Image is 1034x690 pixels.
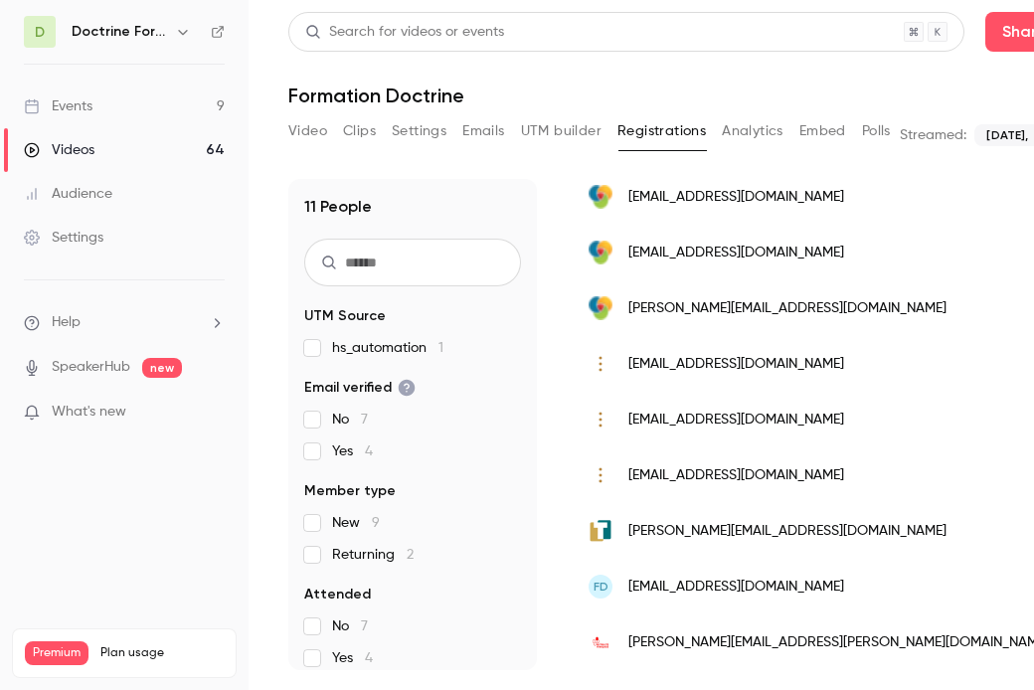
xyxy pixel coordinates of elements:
img: mutualite.fr [589,630,612,654]
span: Plan usage [100,645,224,661]
span: [EMAIL_ADDRESS][DOMAIN_NAME] [628,577,844,598]
h1: 11 People [304,195,372,219]
iframe: Noticeable Trigger [201,404,225,422]
div: Search for videos or events [305,22,504,43]
span: UTM Source [304,306,386,326]
li: help-dropdown-opener [24,312,225,333]
button: UTM builder [521,115,602,147]
button: Embed [799,115,846,147]
span: [EMAIL_ADDRESS][DOMAIN_NAME] [628,187,844,208]
span: What's new [52,402,126,423]
span: Email verified [304,378,416,398]
img: mcsfr.com [589,463,612,487]
span: new [142,358,182,378]
p: Streamed: [900,125,966,145]
img: terrinnov-spl.fr [589,519,612,543]
div: Audience [24,184,112,204]
button: Registrations [617,115,706,147]
span: Premium [25,641,88,665]
img: siaved.fr [589,296,612,320]
span: [EMAIL_ADDRESS][DOMAIN_NAME] [628,354,844,375]
span: 9 [372,516,380,530]
span: [PERSON_NAME][EMAIL_ADDRESS][DOMAIN_NAME] [628,298,947,319]
span: No [332,616,368,636]
span: FD [594,578,608,596]
h6: Doctrine Formation Corporate [72,22,167,42]
span: 2 [407,548,414,562]
span: [DATE], [986,126,1028,144]
div: Settings [24,228,103,248]
span: [PERSON_NAME][EMAIL_ADDRESS][DOMAIN_NAME] [628,521,947,542]
button: Polls [862,115,891,147]
span: Yes [332,441,373,461]
img: siaved.fr [589,185,612,209]
span: Yes [332,648,373,668]
div: Events [24,96,92,116]
div: Videos [24,140,94,160]
span: 4 [365,651,373,665]
span: hs_automation [332,338,443,358]
span: 4 [365,444,373,458]
span: No [332,410,368,430]
button: Clips [343,115,376,147]
button: Analytics [722,115,783,147]
a: SpeakerHub [52,357,130,378]
span: Help [52,312,81,333]
span: [EMAIL_ADDRESS][DOMAIN_NAME] [628,243,844,263]
img: mcsfr.com [589,408,612,431]
button: Settings [392,115,446,147]
span: Attended [304,585,371,604]
span: [EMAIL_ADDRESS][DOMAIN_NAME] [628,410,844,431]
span: 1 [438,341,443,355]
img: siaved.fr [589,241,612,264]
img: mcsfr.com [589,352,612,376]
button: Emails [462,115,504,147]
span: New [332,513,380,533]
span: Member type [304,481,396,501]
span: 7 [361,413,368,427]
span: D [35,22,45,43]
button: Video [288,115,327,147]
span: 7 [361,619,368,633]
span: Returning [332,545,414,565]
span: [EMAIL_ADDRESS][DOMAIN_NAME] [628,465,844,486]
